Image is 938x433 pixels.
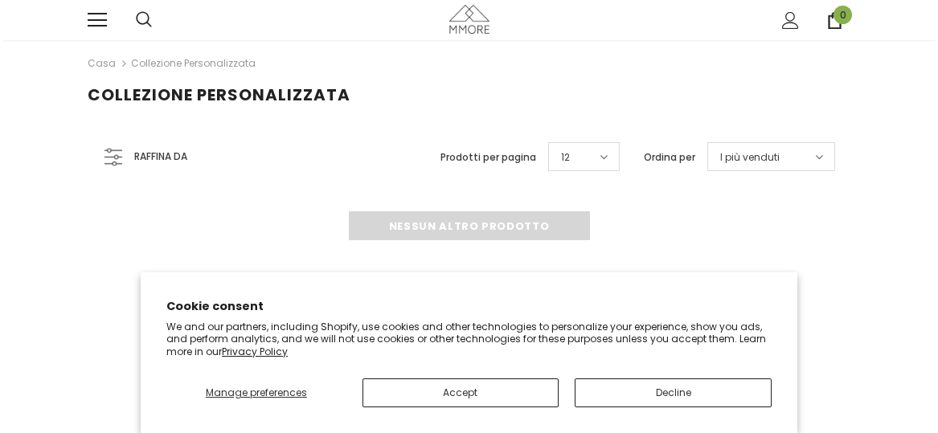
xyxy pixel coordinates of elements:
[166,321,772,358] p: We and our partners, including Shopify, use cookies and other technologies to personalize your ex...
[222,345,288,358] a: Privacy Policy
[440,149,536,165] label: Prodotti per pagina
[449,5,489,33] img: Casi MMORE
[720,149,780,165] span: I più venduti
[561,149,570,165] span: 12
[575,378,772,407] button: Decline
[826,12,843,29] a: 0
[134,148,187,165] span: Raffina da
[88,84,350,106] span: Collezione personalizzata
[644,149,695,165] label: Ordina per
[166,298,772,315] h2: Cookie consent
[363,378,559,407] button: Accept
[166,378,346,407] button: Manage preferences
[131,56,256,70] a: Collezione personalizzata
[88,54,116,73] a: Casa
[834,6,852,24] span: 0
[206,386,307,399] span: Manage preferences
